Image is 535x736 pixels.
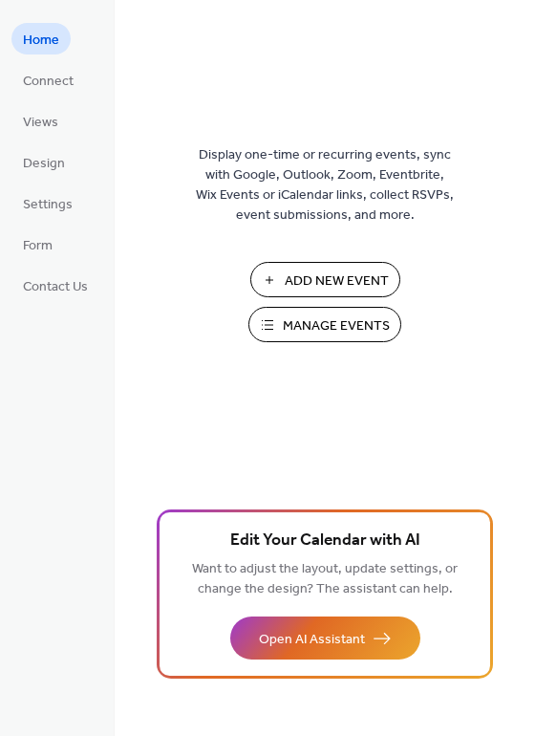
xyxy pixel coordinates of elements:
span: Open AI Assistant [259,630,365,650]
span: Settings [23,195,73,215]
a: Home [11,23,71,54]
a: Contact Us [11,270,99,301]
span: Home [23,31,59,51]
span: Contact Us [23,277,88,297]
span: Add New Event [285,271,389,292]
span: Display one-time or recurring events, sync with Google, Outlook, Zoom, Eventbrite, Wix Events or ... [196,145,454,226]
a: Connect [11,64,85,96]
button: Add New Event [250,262,400,297]
span: Design [23,154,65,174]
span: Edit Your Calendar with AI [230,528,420,554]
span: Want to adjust the layout, update settings, or change the design? The assistant can help. [192,556,458,602]
span: Manage Events [283,316,390,336]
button: Open AI Assistant [230,617,420,660]
span: Views [23,113,58,133]
a: Views [11,105,70,137]
a: Settings [11,187,84,219]
span: Connect [23,72,74,92]
a: Design [11,146,76,178]
button: Manage Events [248,307,401,342]
a: Form [11,228,64,260]
span: Form [23,236,53,256]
